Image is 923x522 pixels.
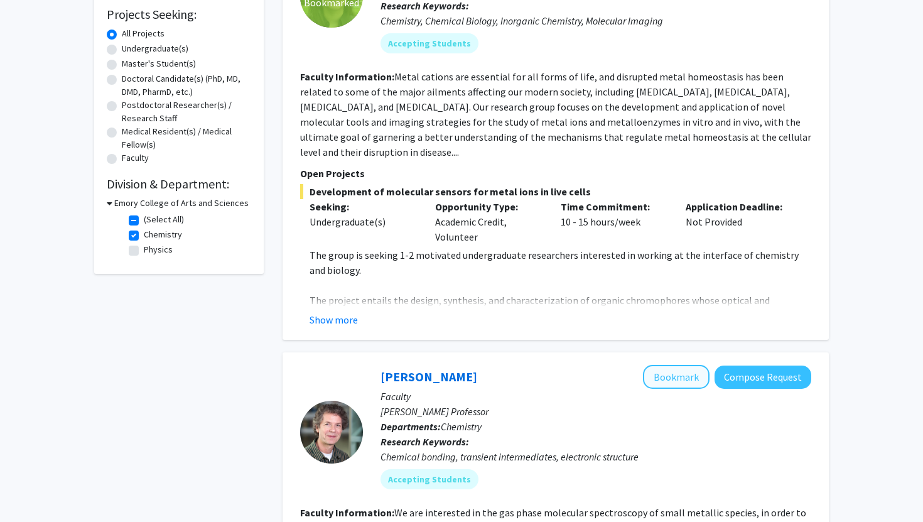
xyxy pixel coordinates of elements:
[300,506,394,519] b: Faculty Information:
[381,33,478,53] mat-chip: Accepting Students
[310,214,416,229] div: Undergraduate(s)
[643,365,710,389] button: Add Michael Heaven to Bookmarks
[144,213,184,226] label: (Select All)
[144,228,182,241] label: Chemistry
[122,99,251,125] label: Postdoctoral Researcher(s) / Research Staff
[122,42,188,55] label: Undergraduate(s)
[381,389,811,404] p: Faculty
[551,199,677,244] div: 10 - 15 hours/week
[676,199,802,244] div: Not Provided
[122,151,149,165] label: Faculty
[426,199,551,244] div: Academic Credit, Volunteer
[300,70,394,83] b: Faculty Information:
[9,465,53,513] iframe: Chat
[381,13,811,28] div: Chemistry, Chemical Biology, Inorganic Chemistry, Molecular Imaging
[122,72,251,99] label: Doctoral Candidate(s) (PhD, MD, DMD, PharmD, etc.)
[122,57,196,70] label: Master's Student(s)
[561,199,667,214] p: Time Commitment:
[107,177,251,192] h2: Division & Department:
[300,184,811,199] span: Development of molecular sensors for metal ions in live cells
[122,27,165,40] label: All Projects
[381,469,478,489] mat-chip: Accepting Students
[310,247,811,278] p: The group is seeking 1-2 motivated undergraduate researchers interested in working at the interfa...
[435,199,542,214] p: Opportunity Type:
[114,197,249,210] h3: Emory College of Arts and Sciences
[144,243,173,256] label: Physics
[300,166,811,181] p: Open Projects
[381,369,477,384] a: [PERSON_NAME]
[686,199,792,214] p: Application Deadline:
[441,420,482,433] span: Chemistry
[381,404,811,419] p: [PERSON_NAME] Professor
[107,7,251,22] h2: Projects Seeking:
[381,420,441,433] b: Departments:
[122,125,251,151] label: Medical Resident(s) / Medical Fellow(s)
[310,312,358,327] button: Show more
[381,435,469,448] b: Research Keywords:
[715,366,811,389] button: Compose Request to Michael Heaven
[300,70,811,158] fg-read-more: Metal cations are essential for all forms of life, and disrupted metal homeostasis has been relat...
[381,449,811,464] div: Chemical bonding, transient intermediates, electronic structure
[310,293,811,353] p: The project entails the design, synthesis, and characterization of organic chromophores whose opt...
[310,199,416,214] p: Seeking:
